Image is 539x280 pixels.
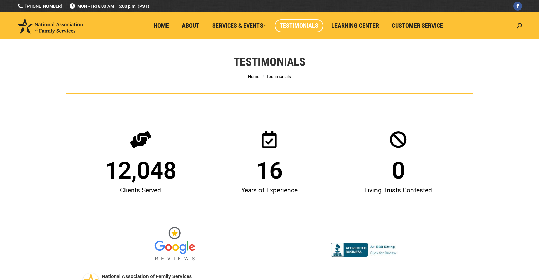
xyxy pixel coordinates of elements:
[266,74,291,79] span: Testimonials
[149,222,200,266] img: Google Reviews
[80,182,202,199] div: Clients Served
[234,54,305,69] h1: Testimonials
[149,19,174,32] a: Home
[154,22,169,30] span: Home
[248,74,259,79] a: Home
[256,159,283,182] span: 16
[102,274,192,279] a: National Association of Family Services
[392,22,443,30] span: Customer Service
[208,182,330,199] div: Years of Experience
[275,19,323,32] a: Testimonials
[17,3,62,10] a: [PHONE_NUMBER]
[69,3,149,10] span: MON - FRI 8:00 AM – 5:00 p.m. (PST)
[337,182,459,199] div: Living Trusts Contested
[331,22,379,30] span: Learning Center
[212,22,267,30] span: Services & Events
[327,19,384,32] a: Learning Center
[177,19,204,32] a: About
[331,243,399,257] img: Accredited A+ with Better Business Bureau
[105,159,176,182] span: 12,048
[280,22,319,30] span: Testimonials
[182,22,199,30] span: About
[387,19,448,32] a: Customer Service
[392,159,405,182] span: 0
[513,2,522,11] a: Facebook page opens in new window
[17,18,83,34] img: National Association of Family Services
